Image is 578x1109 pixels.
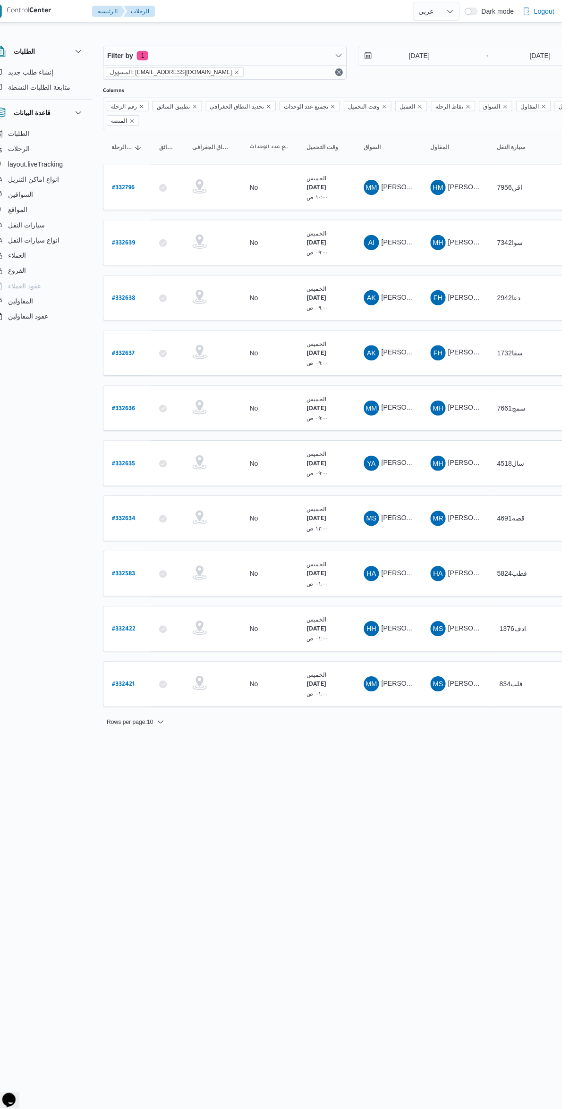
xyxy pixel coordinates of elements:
span: سيارات النقل [28,218,65,229]
div: Mustfa Mahmood Kaml Muhammad [382,671,397,686]
span: المقاول [448,143,466,150]
span: اجهزة التليفون [28,323,68,335]
span: السواق [382,143,399,150]
div: Muhammad Slah Abad Alhada Abad Alhamaid [448,671,463,686]
b: [DATE] [325,457,344,464]
button: إنشاء طلب جديد [11,64,108,79]
h3: قاعدة البيانات [34,106,71,118]
span: [PERSON_NAME][DATE] [399,291,474,299]
button: Rows per page:10 [123,711,187,722]
div: Ahmad Ibrahem Hassan Ali [382,233,397,248]
button: الفروع [11,261,108,276]
div: Yasr Abadaljwad Aljmail Abadaljwad [382,452,397,467]
button: Remove المقاول from selection in this group [557,103,563,109]
small: ٠١:٠٠ ص [325,630,347,637]
a: #332635 [132,454,155,466]
span: MS [450,671,460,686]
span: تطبيق السائق [172,100,221,110]
small: ٠٩:٠٠ ص [325,466,347,472]
span: تحديد النطاق الجغرافى [212,143,251,150]
span: المقاول [533,100,567,110]
span: [PERSON_NAME][DATE] [DATE][PERSON_NAME] [399,346,551,353]
span: المسؤول: mostafa.elrouby@illa.com.eg [126,67,263,76]
svg: Sorted in descending order [154,143,161,150]
button: Remove السواق from selection in this group [519,103,525,109]
div: Ahmad Khamais Athman Khamais Mbark [382,343,397,358]
small: الخميس [325,612,344,618]
div: No [268,182,277,190]
small: ١٢:٠٠ ص [325,521,347,527]
div: Husam Aldin Tahir Ala Muhammad [448,562,463,577]
button: Logout [535,2,574,21]
small: الخميس [325,393,344,399]
span: layout.liveTracking [28,157,83,168]
small: ١٠:٠٠ ص [325,193,347,199]
span: اقن7956 [514,182,539,190]
b: # 332634 [132,512,155,519]
div: Ftha Hassan Jlal Abo Alhassan Shrkah Trabo [448,288,463,303]
span: 834قلب [516,675,539,682]
div: قاعدة البيانات [8,125,111,329]
div: Muhammad Mahmood Aodh Hassan [382,397,397,412]
span: [PERSON_NAME] [399,455,453,463]
button: انواع اماكن التنزيل [11,170,108,185]
span: [PERSON_NAME] [399,674,453,682]
button: تحديد النطاق الجغرافى [208,139,255,154]
b: [DATE] [325,348,344,354]
span: تطبيق السائق [176,101,209,111]
span: دعا2942 [514,292,537,299]
div: Ftha Hassan Jlal Abo Alhassan Shrkah Trabo [448,343,463,358]
span: Rows per page : 10 [127,711,172,722]
span: السواق [500,101,517,111]
small: ٠٩:٠٠ ص [325,247,347,253]
small: الخميس [325,666,344,672]
span: 1 active filters [156,50,168,60]
button: Remove وقت التحميل from selection in this group [399,103,405,109]
span: المواقع [28,202,48,214]
b: [DATE] [325,567,344,573]
span: متابعة الطلبات النشطة [28,81,90,92]
span: HA [384,562,394,577]
span: العميل [413,100,444,110]
button: المقاول [444,139,501,154]
b: [DATE] [325,293,344,300]
span: HH [384,616,394,631]
button: remove selected entity [253,69,258,75]
span: [PERSON_NAME] على [465,455,533,463]
button: Remove تطبيق السائق from selection in this group [211,103,217,109]
span: MH [450,397,460,412]
span: MR [450,507,460,522]
b: [DATE] [325,676,344,683]
span: رقم الرحلة [131,101,156,111]
button: الطلبات [11,125,108,140]
span: تحديد النطاق الجغرافى [229,101,283,111]
span: MH [450,452,460,467]
span: HM [450,178,460,193]
div: Muhammad Slah Abad Alhada Abad Alhamaid [448,616,463,631]
div: No [268,674,277,683]
small: ٠١:٠٠ ص [325,576,347,582]
span: MM [383,397,395,412]
button: اجهزة التليفون [11,321,108,336]
div: الطلبات [8,64,111,98]
a: #332422 [132,618,155,630]
span: انواع اماكن التنزيل [28,172,79,184]
a: #332583 [132,563,155,576]
div: Maroah Husam Aldin Saad Ala [448,452,463,467]
span: [PERSON_NAME] على [465,401,533,408]
a: #332796 [132,180,154,193]
span: [PERSON_NAME] [399,182,453,189]
span: الفروع [28,263,46,274]
small: ٠٩:٠٠ ص [325,357,347,363]
b: # 332421 [132,676,154,683]
span: الرحلات [28,142,50,153]
small: ٠١:٠٠ ص [325,685,347,691]
span: وقت التحميل [362,100,409,110]
button: تطبيق السائق [175,139,198,154]
button: layout.liveTracking [11,155,108,170]
a: #332421 [132,672,154,685]
small: الخميس [325,338,344,344]
div: Muhammad Rmdhan Abad Alrahamun Hassan [448,507,463,522]
span: العملاء [28,248,46,259]
a: #332637 [132,344,154,357]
